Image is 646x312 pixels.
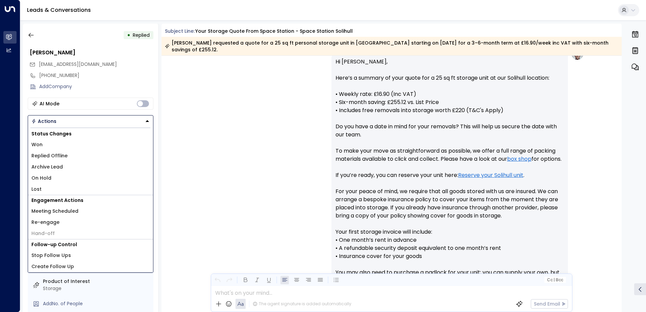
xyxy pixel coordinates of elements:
[544,277,566,283] button: Cc|Bcc
[28,115,153,127] div: Button group with a nested menu
[39,61,117,68] span: [EMAIL_ADDRESS][DOMAIN_NAME]
[28,129,153,139] h1: Status Changes
[31,163,63,171] span: Archive Lead
[43,300,151,307] div: AddNo. of People
[225,276,233,284] button: Redo
[213,276,222,284] button: Undo
[31,263,74,270] span: Create Follow Up
[507,155,531,163] a: box shop
[165,28,195,34] span: Subject Line:
[195,28,353,35] div: Your storage quote from Space Station - Space Station Solihull
[30,49,153,57] div: [PERSON_NAME]
[28,115,153,127] button: Actions
[133,32,150,38] span: Replied
[165,40,618,53] div: [PERSON_NAME] requested a quote for a 25 sq ft personal storage unit in [GEOGRAPHIC_DATA] startin...
[40,100,59,107] div: AI Mode
[39,72,153,79] div: [PHONE_NUMBER]
[31,208,78,215] span: Meeting Scheduled
[547,278,563,282] span: Cc Bcc
[31,230,55,237] span: Hand-off
[553,278,555,282] span: |
[39,83,153,90] div: AddCompany
[31,141,43,148] span: Won
[458,171,523,179] a: Reserve your Solihull unit
[27,6,91,14] a: Leads & Conversations
[31,219,59,226] span: Re-engage
[39,61,117,68] span: bagi582002@yahoo.co.uk
[31,175,51,182] span: On Hold
[31,252,71,259] span: Stop Follow Ups
[31,186,42,193] span: Lost
[253,301,351,307] div: The agent signature is added automatically
[127,29,130,41] div: •
[28,195,153,206] h1: Engagement Actions
[28,239,153,250] h1: Follow-up Control
[43,285,151,292] div: Storage
[31,118,56,124] div: Actions
[43,278,151,285] label: Product of Interest
[31,152,68,159] span: Replied Offline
